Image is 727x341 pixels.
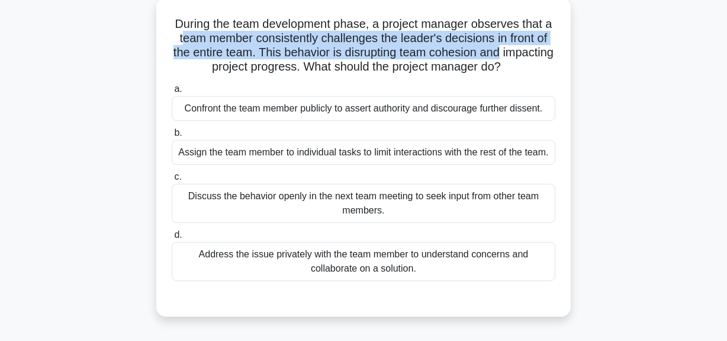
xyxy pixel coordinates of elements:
[174,230,182,240] span: d.
[172,184,555,223] div: Discuss the behavior openly in the next team meeting to seek input from other team members.
[174,128,182,138] span: b.
[174,171,181,181] span: c.
[174,84,182,94] span: a.
[171,17,556,75] h5: During the team development phase, a project manager observes that a team member consistently cha...
[172,140,555,165] div: Assign the team member to individual tasks to limit interactions with the rest of the team.
[172,242,555,281] div: Address the issue privately with the team member to understand concerns and collaborate on a solu...
[172,96,555,121] div: Confront the team member publicly to assert authority and discourage further dissent.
